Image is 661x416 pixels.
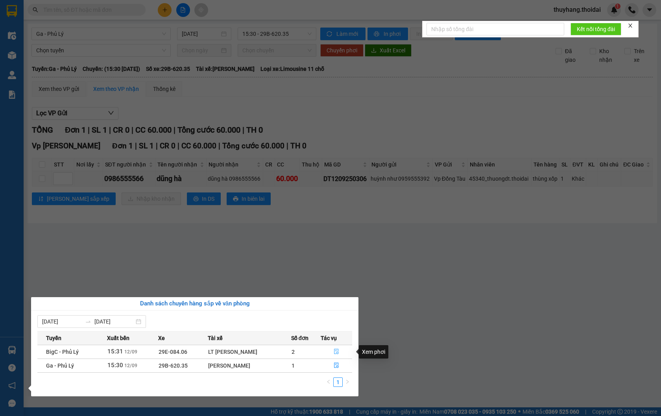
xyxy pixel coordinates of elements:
[208,334,223,342] span: Tài xế
[577,25,615,33] span: Kết nối tổng đài
[628,23,633,28] span: close
[334,378,342,386] a: 1
[37,299,352,309] div: Danh sách chuyến hàng sắp về văn phòng
[334,362,339,369] span: file-done
[334,349,339,355] span: file-done
[291,334,309,342] span: Số đơn
[107,334,129,342] span: Xuất bến
[124,349,137,355] span: 12/09
[124,363,137,368] span: 12/09
[46,334,61,342] span: Tuyến
[208,348,290,356] div: LT [PERSON_NAME]
[292,362,295,369] span: 1
[85,318,91,325] span: to
[85,318,91,325] span: swap-right
[324,377,333,387] li: Previous Page
[107,362,123,369] span: 15:30
[359,345,388,359] div: Xem phơi
[326,379,331,384] span: left
[94,317,134,326] input: Đến ngày
[46,362,74,369] span: Ga - Phủ Lý
[4,28,9,68] img: logo
[42,317,82,326] input: Từ ngày
[82,53,129,61] span: LH1209250313
[321,359,352,372] button: file-done
[427,23,564,35] input: Nhập số tổng đài
[321,346,352,358] button: file-done
[321,334,337,342] span: Tác vụ
[159,349,187,355] span: 29E-084.06
[292,349,295,355] span: 2
[324,377,333,387] button: left
[571,23,621,35] button: Kết nối tổng đài
[159,362,188,369] span: 29B-620.35
[107,348,123,355] span: 15:31
[208,361,290,370] div: [PERSON_NAME]
[158,334,165,342] span: Xe
[14,6,78,32] strong: CÔNG TY TNHH DỊCH VỤ DU LỊCH THỜI ĐẠI
[333,377,343,387] li: 1
[345,379,350,384] span: right
[343,377,352,387] li: Next Page
[46,349,79,355] span: BigC - Phủ Lý
[12,34,80,62] span: Chuyển phát nhanh: [GEOGRAPHIC_DATA] - [GEOGRAPHIC_DATA]
[343,377,352,387] button: right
